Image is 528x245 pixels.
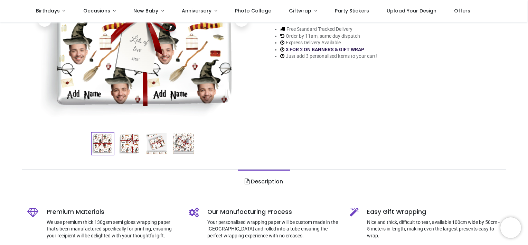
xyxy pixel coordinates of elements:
iframe: Brevo live chat [500,217,521,238]
p: We use premium thick 130gsm semi gloss wrapping paper that's been manufactured specifically for p... [47,219,178,239]
img: BN-02902-04 [172,133,195,155]
span: Party Stickers [335,7,369,14]
a: Description [238,170,290,194]
span: Occasions [83,7,110,14]
span: Offers [454,7,470,14]
li: Free Standard Tracked Delivery [280,26,377,33]
span: Giftwrap [289,7,311,14]
h5: Premium Materials [47,208,178,216]
h5: Easy Gift Wrapping [367,208,501,216]
span: Anniversary [182,7,211,14]
li: Just add 3 personalised items to your cart! [280,53,377,60]
a: 3 FOR 2 ON BANNERS & GIFT WRAP [286,47,364,52]
p: Nice and thick, difficult to tear, available 100cm wide by 50cm - 5 meters in length, making even... [367,219,501,239]
span: Birthdays [36,7,60,14]
img: BN-02902-02 [119,133,141,155]
li: Express Delivery Available [280,39,377,46]
span: New Baby [133,7,158,14]
span: Photo Collage [235,7,271,14]
span: Upload Your Design [387,7,436,14]
img: Personalised Party Wrapping Paper - Wizard Design- Upload 1 Photo [92,133,114,155]
li: Order by 11am, same day dispatch [280,33,377,40]
h5: Our Manufacturing Process [207,208,340,216]
p: Your personalised wrapping paper will be custom made in the [GEOGRAPHIC_DATA] and rolled into a t... [207,219,340,239]
img: BN-02902-03 [145,133,168,155]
